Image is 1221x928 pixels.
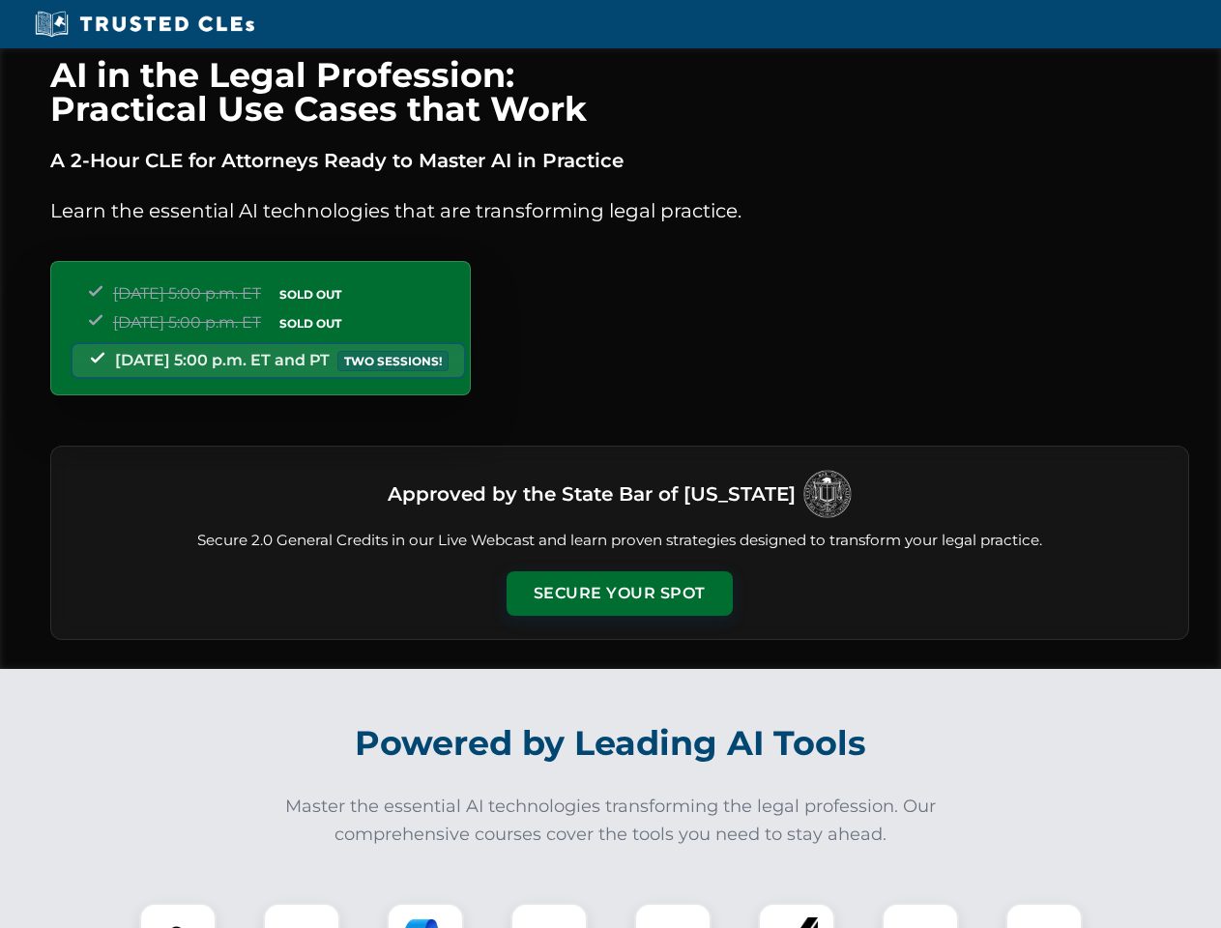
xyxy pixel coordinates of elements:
span: [DATE] 5:00 p.m. ET [113,284,261,303]
p: Master the essential AI technologies transforming the legal profession. Our comprehensive courses... [273,793,949,849]
span: SOLD OUT [273,313,348,333]
h2: Powered by Leading AI Tools [75,710,1147,777]
img: Trusted CLEs [29,10,260,39]
span: SOLD OUT [273,284,348,304]
img: Logo [803,470,852,518]
p: Secure 2.0 General Credits in our Live Webcast and learn proven strategies designed to transform ... [74,530,1165,552]
button: Secure Your Spot [507,571,733,616]
h3: Approved by the State Bar of [US_STATE] [388,477,796,511]
p: A 2-Hour CLE for Attorneys Ready to Master AI in Practice [50,145,1189,176]
h1: AI in the Legal Profession: Practical Use Cases that Work [50,58,1189,126]
p: Learn the essential AI technologies that are transforming legal practice. [50,195,1189,226]
span: [DATE] 5:00 p.m. ET [113,313,261,332]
